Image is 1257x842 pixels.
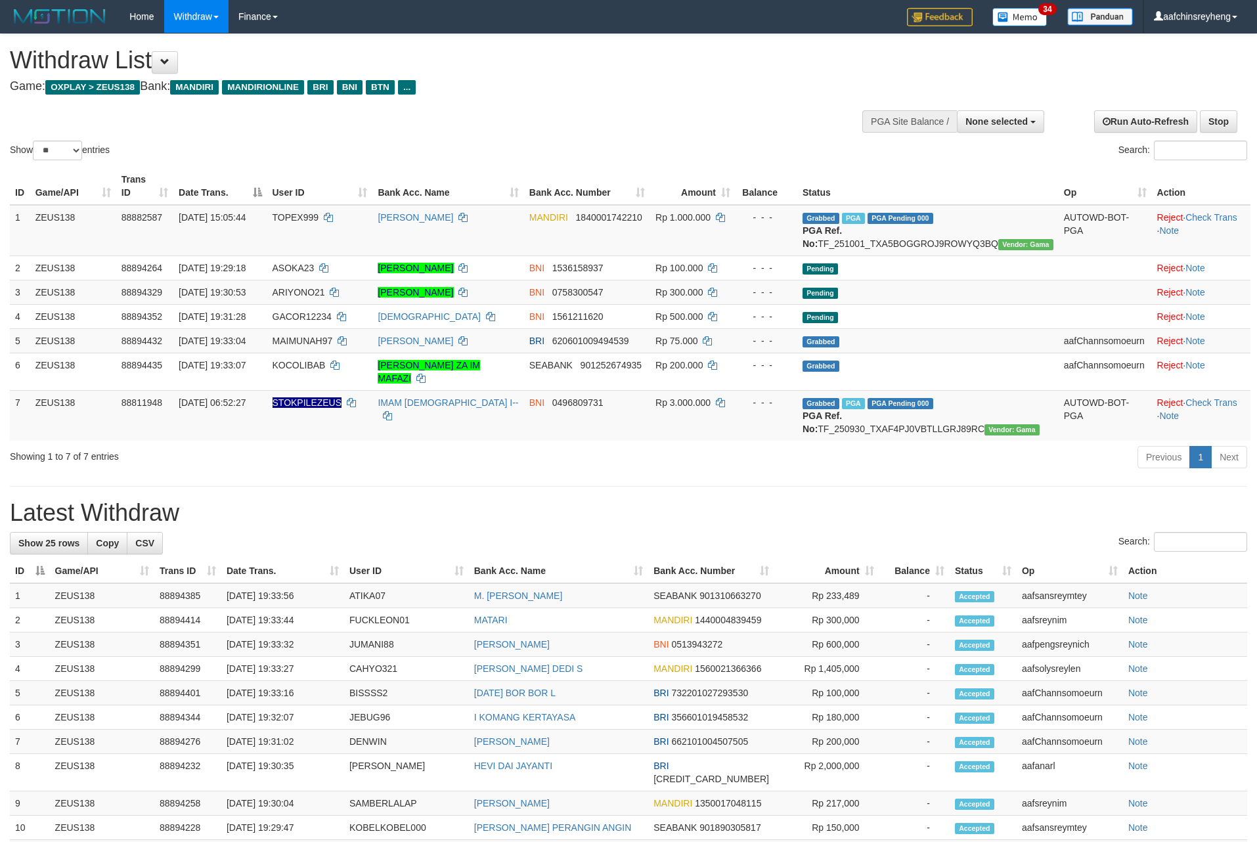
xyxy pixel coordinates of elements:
[741,211,792,224] div: - - -
[529,397,544,408] span: BNI
[803,361,839,372] span: Grabbed
[879,608,950,632] td: -
[50,705,154,730] td: ZEUS138
[30,304,116,328] td: ZEUS138
[307,80,333,95] span: BRI
[1128,639,1148,650] a: Note
[10,445,514,463] div: Showing 1 to 7 of 7 entries
[50,816,154,840] td: ZEUS138
[154,632,221,657] td: 88894351
[344,608,469,632] td: FUCKLEON01
[50,632,154,657] td: ZEUS138
[774,816,879,840] td: Rp 150,000
[576,212,642,223] span: Copy 1840001742210 to clipboard
[1038,3,1056,15] span: 34
[1152,280,1250,304] td: ·
[741,286,792,299] div: - - -
[1059,390,1152,441] td: AUTOWD-BOT-PGA
[344,705,469,730] td: JEBUG96
[179,212,246,223] span: [DATE] 15:05:44
[50,559,154,583] th: Game/API: activate to sort column ascending
[10,608,50,632] td: 2
[1128,688,1148,698] a: Note
[1118,141,1247,160] label: Search:
[879,657,950,681] td: -
[179,360,246,370] span: [DATE] 19:33:07
[879,754,950,791] td: -
[671,639,722,650] span: Copy 0513943272 to clipboard
[1157,311,1183,322] a: Reject
[366,80,395,95] span: BTN
[842,213,865,224] span: Marked by aafnoeunsreypich
[581,360,642,370] span: Copy 901252674935 to clipboard
[774,657,879,681] td: Rp 1,405,000
[529,336,544,346] span: BRI
[10,304,30,328] td: 4
[774,632,879,657] td: Rp 600,000
[1157,397,1183,408] a: Reject
[344,583,469,608] td: ATIKA07
[50,681,154,705] td: ZEUS138
[1128,615,1148,625] a: Note
[955,761,994,772] span: Accepted
[955,737,994,748] span: Accepted
[154,754,221,791] td: 88894232
[1059,205,1152,256] td: AUTOWD-BOT-PGA
[797,205,1059,256] td: TF_251001_TXA5BOGGROJ9ROWYQ3BQ
[273,336,333,346] span: MAIMUNAH97
[1123,559,1247,583] th: Action
[655,263,703,273] span: Rp 100.000
[552,311,604,322] span: Copy 1561211620 to clipboard
[879,632,950,657] td: -
[879,559,950,583] th: Balance: activate to sort column ascending
[803,312,838,323] span: Pending
[774,681,879,705] td: Rp 100,000
[1159,225,1179,236] a: Note
[10,681,50,705] td: 5
[992,8,1047,26] img: Button%20Memo.svg
[474,822,632,833] a: [PERSON_NAME] PERANGIN ANGIN
[1185,311,1205,322] a: Note
[154,681,221,705] td: 88894401
[868,398,933,409] span: PGA Pending
[1067,8,1133,26] img: panduan.png
[30,280,116,304] td: ZEUS138
[879,816,950,840] td: -
[653,590,697,601] span: SEABANK
[1128,736,1148,747] a: Note
[529,311,544,322] span: BNI
[344,730,469,754] td: DENWIN
[965,116,1028,127] span: None selected
[30,167,116,205] th: Game/API: activate to sort column ascending
[529,360,573,370] span: SEABANK
[474,639,550,650] a: [PERSON_NAME]
[803,263,838,275] span: Pending
[803,410,842,434] b: PGA Ref. No:
[267,167,373,205] th: User ID: activate to sort column ascending
[1185,360,1205,370] a: Note
[474,761,552,771] a: HEVI DAI JAYANTI
[671,736,748,747] span: Copy 662101004507505 to clipboard
[10,583,50,608] td: 1
[179,287,246,298] span: [DATE] 19:30:53
[648,559,774,583] th: Bank Acc. Number: activate to sort column ascending
[1157,360,1183,370] a: Reject
[10,559,50,583] th: ID: activate to sort column descending
[1152,328,1250,353] td: ·
[950,559,1017,583] th: Status: activate to sort column ascending
[803,225,842,249] b: PGA Ref. No:
[87,532,127,554] a: Copy
[653,761,669,771] span: BRI
[774,583,879,608] td: Rp 233,489
[344,681,469,705] td: BISSSS2
[221,608,344,632] td: [DATE] 19:33:44
[221,754,344,791] td: [DATE] 19:30:35
[774,705,879,730] td: Rp 180,000
[1017,657,1123,681] td: aafsolysreylen
[221,705,344,730] td: [DATE] 19:32:07
[879,583,950,608] td: -
[1017,754,1123,791] td: aafanarl
[741,261,792,275] div: - - -
[10,730,50,754] td: 7
[10,657,50,681] td: 4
